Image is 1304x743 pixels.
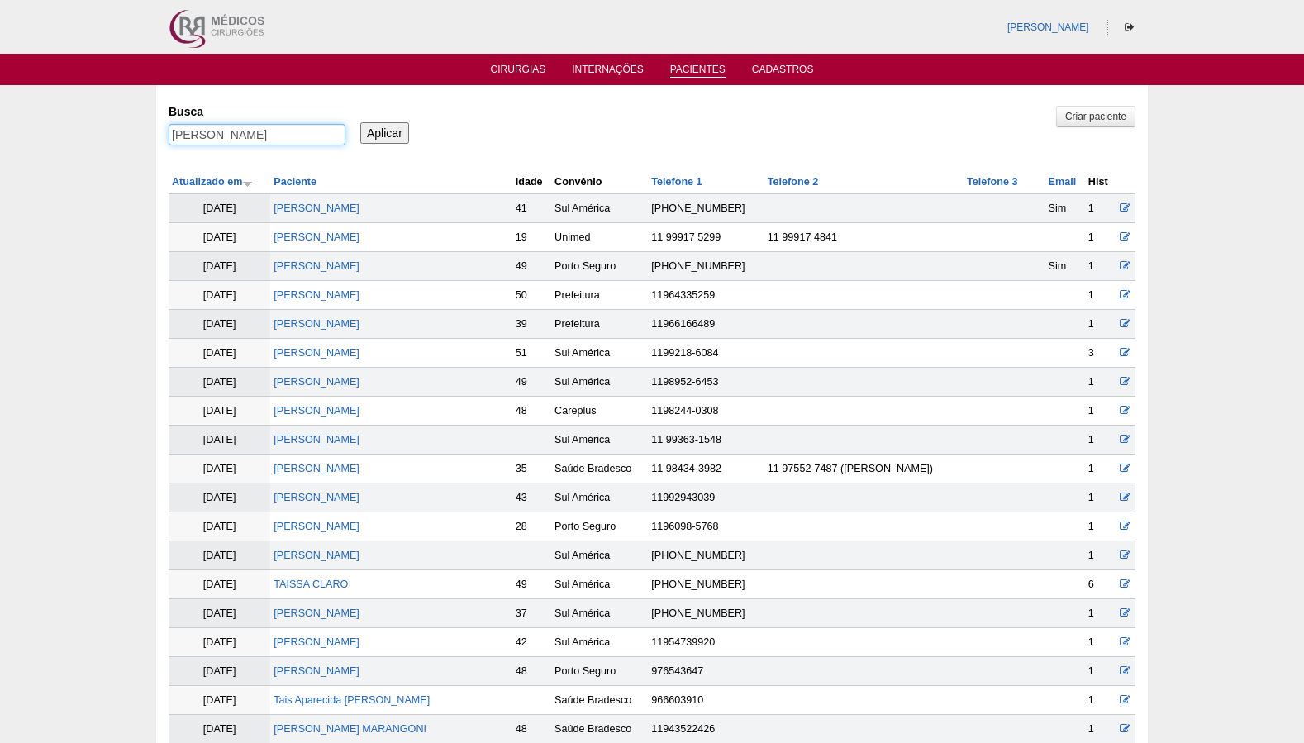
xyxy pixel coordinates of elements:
td: Prefeitura [551,310,648,339]
td: 1 [1085,397,1116,426]
td: 49 [512,368,551,397]
td: 1 [1085,657,1116,686]
td: [PHONE_NUMBER] [648,541,764,570]
a: [PERSON_NAME] [274,463,359,474]
a: [PERSON_NAME] [274,347,359,359]
a: Pacientes [670,64,726,78]
td: 1 [1085,455,1116,483]
td: 49 [512,570,551,599]
td: Saúde Bradesco [551,686,648,715]
td: 1 [1085,194,1116,223]
a: [PERSON_NAME] [274,550,359,561]
td: 1198952-6453 [648,368,764,397]
td: [DATE] [169,483,270,512]
td: 49 [512,252,551,281]
td: Sul América [551,194,648,223]
i: Sair [1125,22,1134,32]
td: 1 [1085,223,1116,252]
td: [PHONE_NUMBER] [648,252,764,281]
a: [PERSON_NAME] [274,231,359,243]
input: Digite os termos que você deseja procurar. [169,124,345,145]
td: 1 [1085,628,1116,657]
td: [DATE] [169,397,270,426]
td: [DATE] [169,310,270,339]
td: 28 [512,512,551,541]
td: 11992943039 [648,483,764,512]
td: 11964335259 [648,281,764,310]
a: [PERSON_NAME] [274,492,359,503]
a: Cirurgias [491,64,546,80]
td: [DATE] [169,223,270,252]
td: [DATE] [169,455,270,483]
td: 51 [512,339,551,368]
td: 11 98434-3982 [648,455,764,483]
td: Sul América [551,368,648,397]
td: 1 [1085,426,1116,455]
td: 37 [512,599,551,628]
td: 1 [1085,686,1116,715]
td: 1196098-5768 [648,512,764,541]
td: 50 [512,281,551,310]
td: 42 [512,628,551,657]
img: ordem crescente [242,178,253,188]
td: [DATE] [169,426,270,455]
td: Sul América [551,541,648,570]
a: [PERSON_NAME] [274,376,359,388]
a: Cadastros [752,64,814,80]
a: TAISSA CLARO [274,579,348,590]
a: [PERSON_NAME] [274,260,359,272]
a: Internações [572,64,644,80]
th: Hist [1085,170,1116,194]
a: [PERSON_NAME] [1007,21,1089,33]
td: 11 99917 5299 [648,223,764,252]
td: [DATE] [169,686,270,715]
a: [PERSON_NAME] [274,607,359,619]
td: Saúde Bradesco [551,455,648,483]
td: Sul América [551,570,648,599]
td: 41 [512,194,551,223]
td: 1 [1085,512,1116,541]
label: Busca [169,103,345,120]
a: Criar paciente [1056,106,1135,127]
a: [PERSON_NAME] [274,665,359,677]
td: 1 [1085,368,1116,397]
td: Sul América [551,426,648,455]
td: Sul América [551,483,648,512]
td: Sim [1045,252,1085,281]
td: 1198244-0308 [648,397,764,426]
a: Telefone 2 [768,176,818,188]
td: 966603910 [648,686,764,715]
td: 35 [512,455,551,483]
td: 19 [512,223,551,252]
td: Unimed [551,223,648,252]
td: [DATE] [169,512,270,541]
td: [DATE] [169,281,270,310]
a: Paciente [274,176,316,188]
td: [DATE] [169,570,270,599]
td: 3 [1085,339,1116,368]
td: 1 [1085,541,1116,570]
td: Porto Seguro [551,512,648,541]
input: Aplicar [360,122,409,144]
a: [PERSON_NAME] [274,202,359,214]
td: 48 [512,397,551,426]
td: 11954739920 [648,628,764,657]
td: 11 97552-7487 ([PERSON_NAME]) [764,455,964,483]
td: 1 [1085,599,1116,628]
td: [DATE] [169,628,270,657]
td: 11 99363-1548 [648,426,764,455]
td: [DATE] [169,194,270,223]
td: [DATE] [169,368,270,397]
td: Porto Seguro [551,657,648,686]
a: [PERSON_NAME] [274,405,359,417]
th: Idade [512,170,551,194]
td: 1 [1085,252,1116,281]
td: [DATE] [169,599,270,628]
td: 11 99917 4841 [764,223,964,252]
td: [PHONE_NUMBER] [648,194,764,223]
td: Careplus [551,397,648,426]
td: Sul América [551,599,648,628]
a: [PERSON_NAME] [274,318,359,330]
th: Convênio [551,170,648,194]
td: [DATE] [169,339,270,368]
